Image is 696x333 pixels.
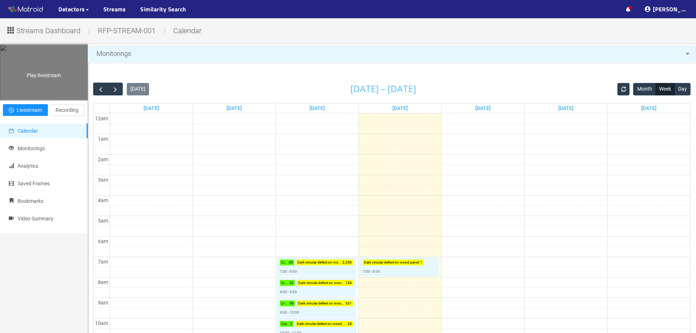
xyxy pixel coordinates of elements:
p: 2,356 [342,260,352,265]
button: Streams Dashboard [5,24,86,35]
span: Video Summary [18,216,53,222]
button: Recording [50,104,84,116]
p: Dark circular defect on wood panel : [297,260,342,265]
span: play-circle [9,107,14,113]
span: Livestream [17,106,42,114]
a: Go to October 10, 2025 [557,103,575,113]
p: 45 [289,260,293,265]
p: Dark circular defect on wood panel : [364,260,419,265]
span: Bookmarks [18,198,43,204]
button: [DATE] [127,83,149,95]
a: Go to October 7, 2025 [308,103,326,113]
p: Dark circular defect on wood panel : [297,321,347,327]
div: 6am [96,237,110,245]
button: Next Week [108,83,123,95]
div: 8am [96,278,110,286]
a: Go to October 9, 2025 [474,103,492,113]
p: Crack : [281,260,288,265]
p: 8:00 - 9:00 [280,289,297,295]
span: Saved Frames [18,181,50,186]
p: 28 [347,321,352,327]
div: 5am [96,217,110,225]
p: 9:00 - 10:00 [280,310,299,315]
a: Streams [103,5,126,14]
div: 3am [96,176,110,184]
p: Dark circular defect on wood panel : [298,300,345,306]
a: Go to October 6, 2025 [225,103,243,113]
p: Crack : [281,300,289,306]
p: Dark circular defect on wood panel : [298,280,345,286]
img: Matroid logo [7,4,44,15]
div: 1am [96,135,110,143]
span: RFP-STREAM-001 [92,26,161,35]
button: Previous Week [93,83,108,95]
div: 9am [96,299,110,307]
p: 154 [345,280,352,286]
span: / [161,26,168,35]
a: Go to October 11, 2025 [640,103,658,113]
span: / [86,26,92,35]
div: 2am [96,155,110,163]
span: Streams Dashboard [16,25,80,37]
h2: [DATE] – [DATE] [350,84,416,94]
p: 331 [345,300,352,306]
button: Week [655,83,675,95]
div: 12am [94,114,110,122]
div: 7am [96,258,110,266]
span: Monitorings [96,50,131,57]
p: Crack : [281,280,289,286]
div: Monitorings [88,46,696,61]
span: Analytics [18,163,38,169]
button: play-circleLivestream [3,104,48,116]
span: Play livestream [27,72,61,78]
p: 7:00 - 8:00 [280,269,297,275]
div: 10am [94,319,110,327]
p: 22 [289,280,294,286]
p: 7:00 - 8:00 [363,269,380,275]
p: 2 [290,321,292,327]
span: calendar [9,128,14,133]
button: Month [633,83,655,95]
span: Detectors [58,5,85,14]
a: Go to October 8, 2025 [391,103,409,113]
a: Streams Dashboard [5,29,86,34]
p: Crack : [281,321,290,327]
div: 4am [96,196,110,204]
a: Go to October 5, 2025 [142,103,160,113]
button: Day [674,83,691,95]
a: Similarity Search [140,5,186,14]
p: 50 [289,300,294,306]
span: Monitorings [18,145,45,151]
span: Recording [56,106,79,114]
p: 1 [420,260,422,265]
span: Calendar [18,128,38,134]
span: calendar [168,26,207,35]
